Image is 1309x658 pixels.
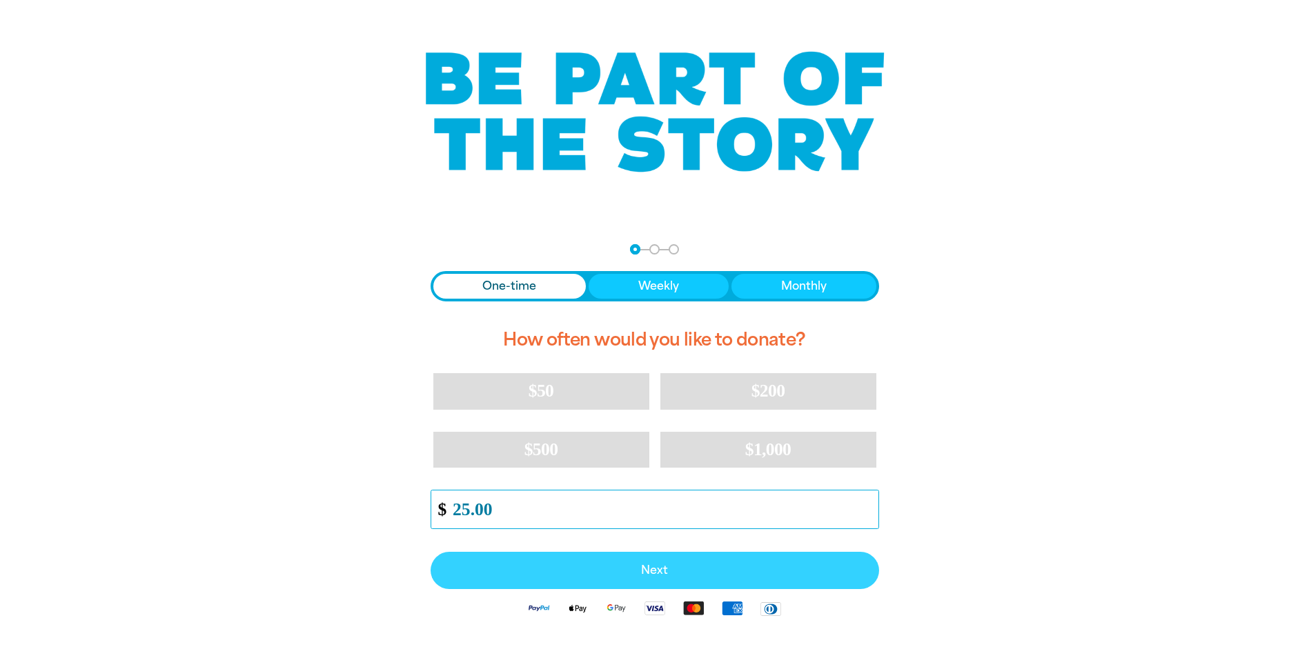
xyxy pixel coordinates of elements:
span: Monthly [781,278,827,295]
button: Weekly [589,274,729,299]
button: $1,000 [660,432,876,468]
div: Donation frequency [431,271,879,301]
img: American Express logo [713,600,751,616]
img: Diners Club logo [751,601,790,617]
h2: How often would you like to donate? [431,318,879,362]
img: Be part of the story [413,24,896,200]
input: Enter custom amount [443,490,878,528]
span: $1,000 [745,439,791,459]
button: $500 [433,432,649,468]
button: Navigate to step 2 of 3 to enter your details [649,244,660,255]
img: Paypal logo [520,600,558,616]
button: $200 [660,373,876,409]
span: $500 [524,439,558,459]
button: $50 [433,373,649,409]
button: Pay with Credit Card [431,552,879,589]
button: One-time [433,274,587,299]
img: Google Pay logo [597,600,636,616]
span: Weekly [638,278,679,295]
button: Monthly [731,274,876,299]
div: Available payment methods [431,589,879,627]
span: $50 [529,381,553,401]
img: Apple Pay logo [558,600,597,616]
span: $ [431,494,446,525]
span: Next [446,565,864,576]
button: Navigate to step 3 of 3 to enter your payment details [669,244,679,255]
button: Navigate to step 1 of 3 to enter your donation amount [630,244,640,255]
span: $200 [751,381,785,401]
span: One-time [482,278,536,295]
img: Mastercard logo [674,600,713,616]
img: Visa logo [636,600,674,616]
